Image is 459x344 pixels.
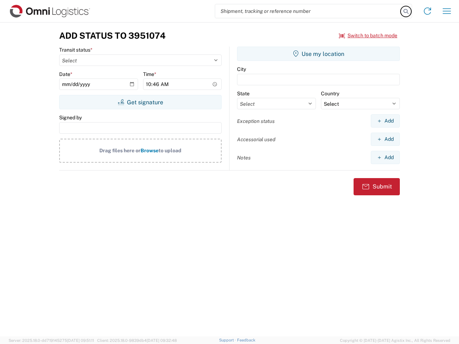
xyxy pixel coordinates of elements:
[158,148,181,153] span: to upload
[237,66,246,72] label: City
[59,114,82,121] label: Signed by
[237,47,400,61] button: Use my location
[354,178,400,195] button: Submit
[219,338,237,342] a: Support
[340,337,450,344] span: Copyright © [DATE]-[DATE] Agistix Inc., All Rights Reserved
[97,338,177,343] span: Client: 2025.18.0-9839db4
[67,338,94,343] span: [DATE] 09:51:11
[371,114,400,128] button: Add
[59,30,166,41] h3: Add Status to 3951074
[237,338,255,342] a: Feedback
[59,71,72,77] label: Date
[143,71,156,77] label: Time
[237,90,250,97] label: State
[237,154,251,161] label: Notes
[237,118,275,124] label: Exception status
[9,338,94,343] span: Server: 2025.18.0-dd719145275
[371,133,400,146] button: Add
[237,136,275,143] label: Accessorial used
[99,148,141,153] span: Drag files here or
[141,148,158,153] span: Browse
[321,90,339,97] label: Country
[215,4,401,18] input: Shipment, tracking or reference number
[59,95,222,109] button: Get signature
[147,338,177,343] span: [DATE] 09:32:48
[339,30,397,42] button: Switch to batch mode
[371,151,400,164] button: Add
[59,47,93,53] label: Transit status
